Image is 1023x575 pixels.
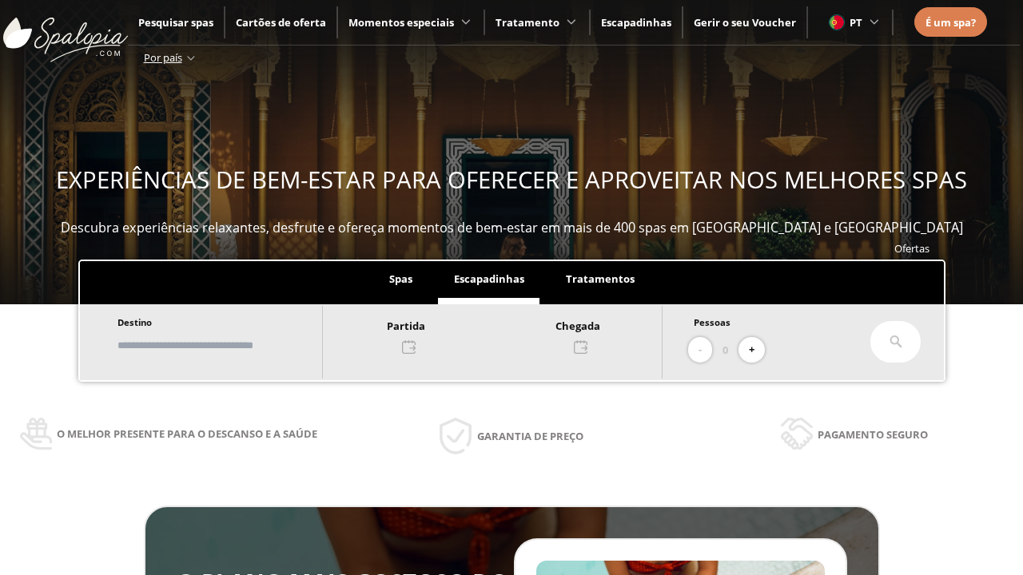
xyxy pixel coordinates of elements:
[144,50,182,65] span: Por país
[738,337,765,363] button: +
[57,425,317,442] span: O melhor presente para o descanso e a saúde
[601,15,671,30] a: Escapadinhas
[566,272,635,286] span: Tratamentos
[722,341,728,359] span: 0
[61,219,963,236] span: Descubra experiências relaxantes, desfrute e ofereça momentos de bem-estar em mais de 400 spas em...
[117,316,152,328] span: Destino
[138,15,213,30] a: Pesquisar spas
[3,2,128,62] img: ImgLogoSpalopia.BvClDcEz.svg
[925,14,976,31] a: É um spa?
[477,427,583,445] span: Garantia de preço
[688,337,712,363] button: -
[236,15,326,30] a: Cartões de oferta
[56,164,967,196] span: EXPERIÊNCIAS DE BEM-ESTAR PARA OFERECER E APROVEITAR NOS MELHORES SPAS
[454,272,524,286] span: Escapadinhas
[925,15,976,30] span: É um spa?
[818,426,928,443] span: Pagamento seguro
[694,316,730,328] span: Pessoas
[694,15,796,30] a: Gerir o seu Voucher
[894,241,929,256] a: Ofertas
[389,272,412,286] span: Spas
